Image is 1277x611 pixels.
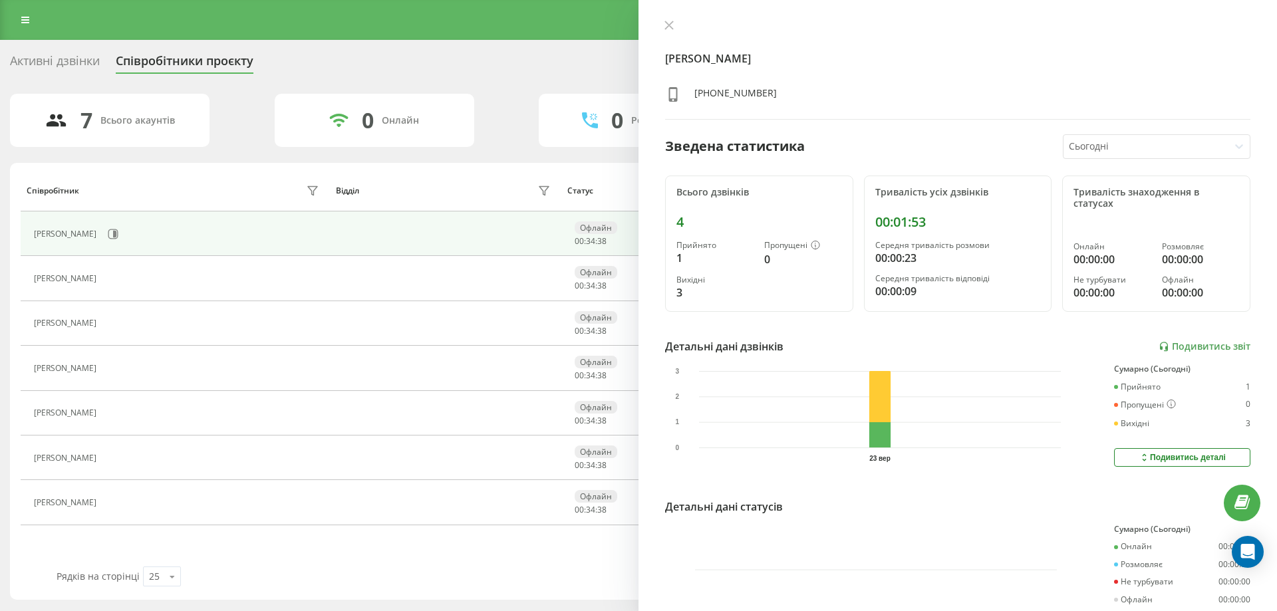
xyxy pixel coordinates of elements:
div: [PERSON_NAME] [34,318,100,328]
div: 1 [676,250,754,266]
div: [PERSON_NAME] [34,274,100,283]
div: 0 [611,108,623,133]
div: Онлайн [1114,542,1152,551]
span: 34 [586,235,595,247]
div: Розмовляють [631,115,696,126]
div: Вихідні [1114,419,1149,428]
div: 00:01:53 [875,214,1041,230]
div: 00:00:00 [1218,560,1250,569]
div: Не турбувати [1073,275,1151,285]
div: Сумарно (Сьогодні) [1114,364,1250,374]
div: Подивитись деталі [1139,452,1226,463]
div: Вихідні [676,275,754,285]
div: [PERSON_NAME] [34,453,100,463]
div: 0 [362,108,374,133]
div: Офлайн [575,445,617,458]
span: 38 [597,235,607,247]
span: 38 [597,280,607,291]
div: 1 [1246,382,1250,392]
span: 00 [575,370,584,381]
div: Пропущені [764,241,841,251]
span: 34 [586,370,595,381]
div: [PERSON_NAME] [34,364,100,373]
div: : : [575,371,607,380]
div: : : [575,416,607,426]
div: Статус [567,186,593,195]
div: Пропущені [1114,400,1176,410]
div: Офлайн [575,401,617,414]
div: 00:00:00 [1218,595,1250,604]
span: 34 [586,325,595,336]
span: 34 [586,415,595,426]
div: Офлайн [575,490,617,503]
div: Офлайн [575,221,617,234]
text: 0 [675,444,679,451]
div: Розмовляє [1162,242,1239,251]
div: [PHONE_NUMBER] [694,86,777,106]
div: Співробітники проєкту [116,54,253,74]
div: [PERSON_NAME] [34,498,100,507]
span: 38 [597,325,607,336]
div: 00:00:00 [1162,251,1239,267]
div: Офлайн [575,266,617,279]
div: Середня тривалість розмови [875,241,1041,250]
div: 00:00:00 [1073,285,1151,301]
div: Відділ [336,186,359,195]
text: 3 [675,368,679,375]
span: 38 [597,370,607,381]
span: 00 [575,459,584,471]
div: Онлайн [382,115,419,126]
div: 3 [676,285,754,301]
text: 23 вер [869,455,891,462]
span: 00 [575,325,584,336]
div: Співробітник [27,186,79,195]
span: 00 [575,415,584,426]
div: Офлайн [1114,595,1153,604]
div: 3 [1246,419,1250,428]
div: Детальні дані статусів [665,499,783,515]
div: Середня тривалість відповіді [875,274,1041,283]
text: 1 [675,419,679,426]
span: 38 [597,415,607,426]
span: 38 [597,504,607,515]
div: : : [575,326,607,336]
div: Розмовляє [1114,560,1163,569]
div: : : [575,281,607,291]
div: : : [575,505,607,515]
div: 0 [764,251,841,267]
div: 00:00:00 [1162,285,1239,301]
div: 00:00:09 [875,283,1041,299]
span: 00 [575,504,584,515]
span: 00 [575,280,584,291]
div: : : [575,461,607,470]
div: Всього акаунтів [100,115,175,126]
div: 4 [676,214,842,230]
div: [PERSON_NAME] [34,408,100,418]
div: Прийнято [1114,382,1161,392]
div: Open Intercom Messenger [1232,536,1264,568]
span: 38 [597,459,607,471]
div: Офлайн [575,356,617,368]
span: 34 [586,459,595,471]
div: 00:00:00 [1073,251,1151,267]
div: 25 [149,570,160,583]
span: 00 [575,235,584,247]
div: Тривалість знаходження в статусах [1073,187,1239,209]
div: 00:00:00 [1218,542,1250,551]
div: Зведена статистика [665,136,805,156]
button: Подивитись деталі [1114,448,1250,467]
text: 2 [675,393,679,400]
div: : : [575,237,607,246]
div: Тривалість усіх дзвінків [875,187,1041,198]
div: Прийнято [676,241,754,250]
div: 0 [1246,400,1250,410]
div: Офлайн [1162,275,1239,285]
div: 00:00:00 [1218,577,1250,586]
h4: [PERSON_NAME] [665,51,1250,66]
div: Детальні дані дзвінків [665,338,783,354]
div: Активні дзвінки [10,54,100,74]
div: 00:00:23 [875,250,1041,266]
a: Подивитись звіт [1159,341,1250,352]
div: Онлайн [1073,242,1151,251]
div: Офлайн [575,311,617,324]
